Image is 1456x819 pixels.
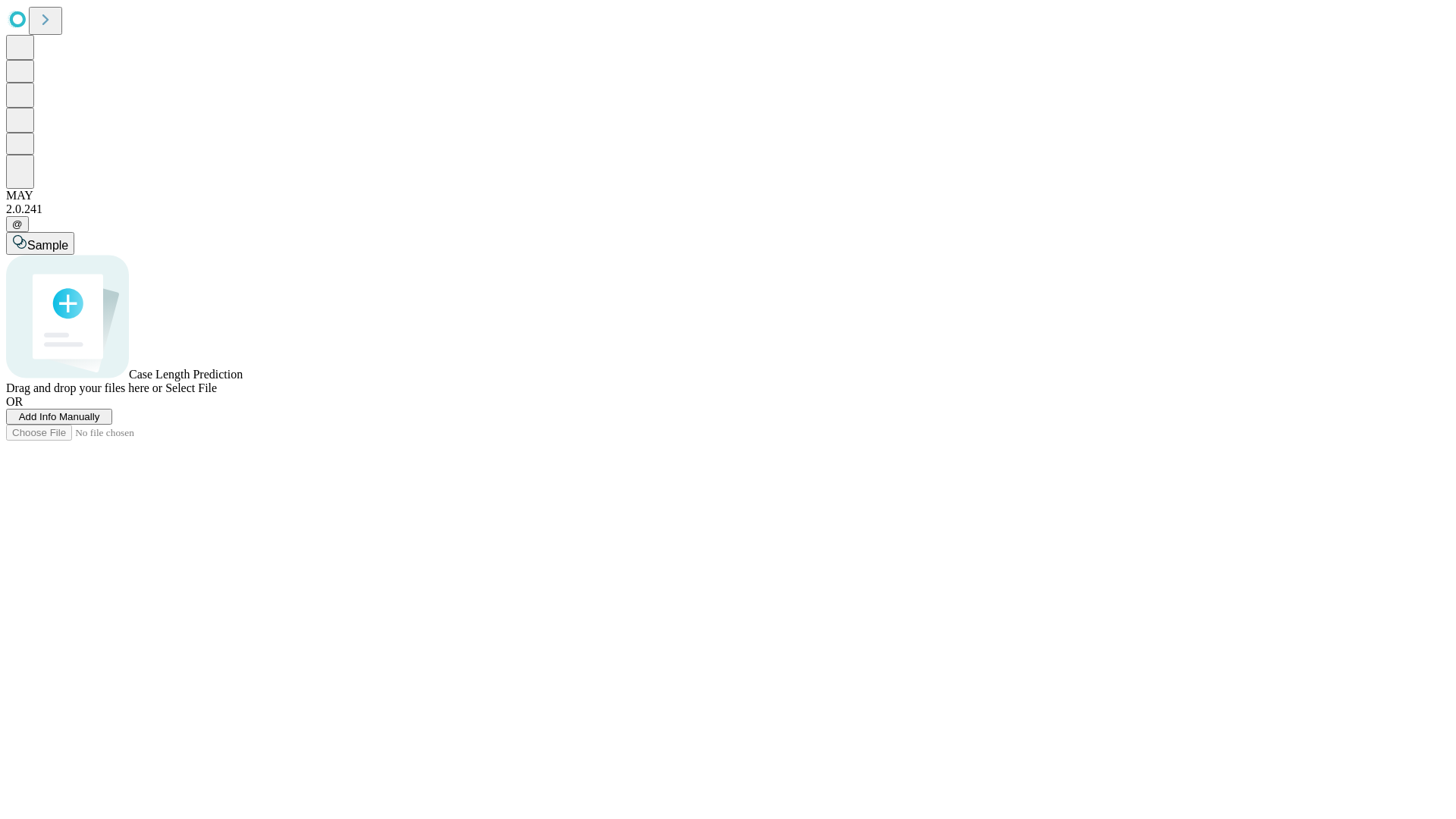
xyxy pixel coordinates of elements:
button: @ [6,216,29,232]
span: OR [6,395,23,408]
span: Case Length Prediction [129,368,243,381]
span: Sample [27,239,68,252]
div: MAY [6,189,1450,202]
button: Sample [6,232,74,255]
span: @ [12,218,23,230]
span: Add Info Manually [19,411,100,422]
button: Add Info Manually [6,409,112,425]
span: Drag and drop your files here or [6,381,162,394]
span: Select File [165,381,217,394]
div: 2.0.241 [6,202,1450,216]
